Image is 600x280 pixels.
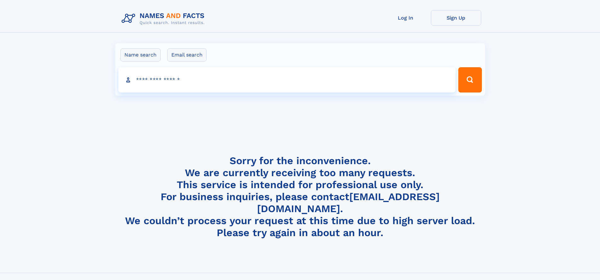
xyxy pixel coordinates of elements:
[167,48,207,62] label: Email search
[118,67,456,92] input: search input
[380,10,431,26] a: Log In
[119,10,210,27] img: Logo Names and Facts
[119,155,481,239] h4: Sorry for the inconvenience. We are currently receiving too many requests. This service is intend...
[458,67,482,92] button: Search Button
[431,10,481,26] a: Sign Up
[257,191,440,215] a: [EMAIL_ADDRESS][DOMAIN_NAME]
[120,48,161,62] label: Name search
